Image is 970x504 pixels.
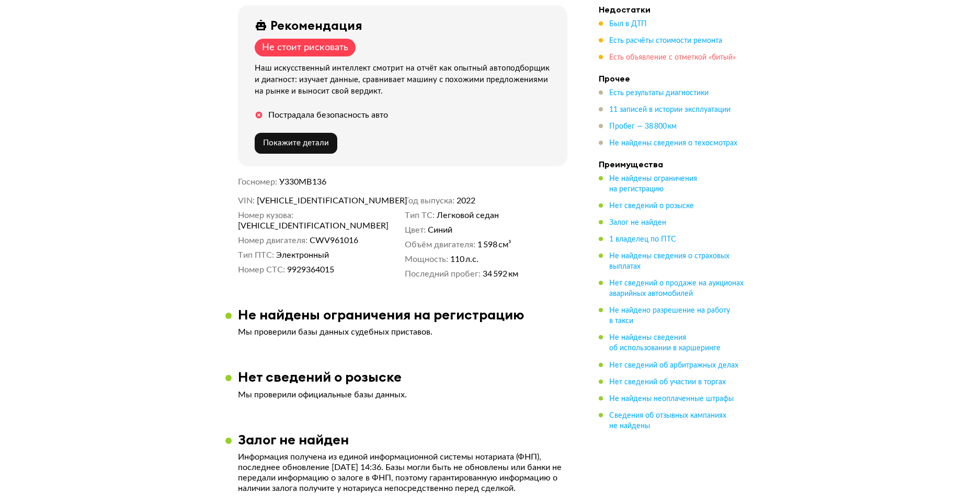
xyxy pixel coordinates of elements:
span: Нет сведений о продаже на аукционах аварийных автомобилей [609,280,744,297]
span: CWV961016 [310,235,358,246]
span: Не найдены сведения о техосмотрах [609,140,737,147]
span: У330МВ136 [279,178,326,186]
dt: Номер кузова [238,210,293,221]
div: Не стоит рисковать [262,42,348,53]
span: 9929364015 [287,265,334,275]
span: Нет сведений о розыске [609,202,694,210]
span: Есть расчёты стоимости ремонта [609,37,722,44]
span: Нет сведений об участии в торгах [609,378,726,385]
span: 1 598 см³ [477,239,511,250]
span: Не найдены неоплаченные штрафы [609,395,734,402]
div: Рекомендация [270,18,362,32]
span: [VEHICLE_IDENTIFICATION_NUMBER] [238,221,358,231]
span: Нет сведений об арбитражных делах [609,361,738,369]
h4: Недостатки [599,4,745,15]
span: Не найдены сведения об использовании в каршеринге [609,334,721,352]
span: Есть объявление с отметкой «битый» [609,54,736,61]
span: Сведения об отзывных кампаниях не найдены [609,411,726,429]
h4: Преимущества [599,159,745,169]
span: 2022 [457,196,475,206]
dt: Мощность [405,254,448,265]
span: Не найдено разрешение на работу в такси [609,307,730,325]
dt: Цвет [405,225,426,235]
span: 11 записей в истории эксплуатации [609,106,731,113]
dt: Тип ТС [405,210,435,221]
span: Не найдены ограничения на регистрацию [609,175,697,193]
h4: Прочее [599,73,745,84]
dt: Госномер [238,177,277,187]
button: Покажите детали [255,133,337,154]
span: Был в ДТП [609,20,647,28]
dt: Последний пробег [405,269,481,279]
span: Есть результаты диагностики [609,89,709,97]
div: Пострадала безопасность авто [268,110,388,120]
span: [VEHICLE_IDENTIFICATION_NUMBER] [257,196,377,206]
span: Электронный [276,250,329,260]
span: Залог не найден [609,219,666,226]
dt: Тип ПТС [238,250,274,260]
dt: Номер двигателя [238,235,307,246]
span: Покажите детали [263,139,329,147]
dt: VIN [238,196,255,206]
dt: Год выпуска [405,196,454,206]
h3: Нет сведений о розыске [238,369,402,385]
p: Мы проверили базы данных судебных приставов. [238,327,567,337]
h3: Залог не найден [238,431,349,448]
span: Синий [428,225,452,235]
span: 110 л.с. [450,254,478,265]
p: Мы проверили официальные базы данных. [238,390,567,400]
h3: Не найдены ограничения на регистрацию [238,306,524,323]
span: Пробег — 38 800 км [609,123,677,130]
div: Наш искусственный интеллект смотрит на отчёт как опытный автоподборщик и диагност: изучает данные... [255,63,555,97]
dt: Номер СТС [238,265,285,275]
span: 1 владелец по ПТС [609,236,676,243]
span: Легковой седан [437,210,499,221]
span: 34 592 км [483,269,518,279]
p: Информация получена из единой информационной системы нотариата (ФНП), последнее обновление [DATE]... [238,452,567,494]
span: Не найдены сведения о страховых выплатах [609,253,729,270]
dt: Объём двигателя [405,239,475,250]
